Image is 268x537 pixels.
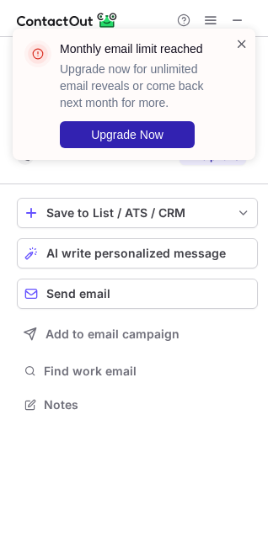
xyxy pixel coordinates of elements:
button: Send email [17,279,258,309]
div: Save to List / ATS / CRM [46,206,228,220]
span: AI write personalized message [46,247,226,260]
button: Add to email campaign [17,319,258,349]
span: Send email [46,287,110,300]
button: Find work email [17,359,258,383]
button: Notes [17,393,258,417]
span: Notes [44,397,251,412]
img: ContactOut v5.3.10 [17,10,118,30]
span: Add to email campaign [46,327,180,341]
p: Upgrade now for unlimited email reveals or come back next month for more. [60,61,215,111]
button: Upgrade Now [60,121,195,148]
button: save-profile-one-click [17,198,258,228]
header: Monthly email limit reached [60,40,215,57]
button: AI write personalized message [17,238,258,268]
span: Upgrade Now [91,128,163,141]
img: error [24,40,51,67]
span: Find work email [44,364,251,379]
